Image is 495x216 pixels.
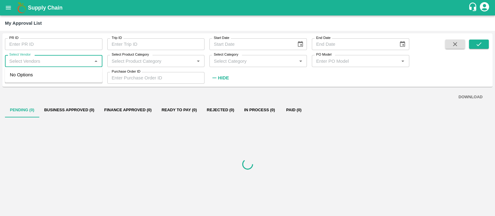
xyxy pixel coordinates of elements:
button: Business Approved (0) [39,103,99,117]
input: Start Date [209,38,292,50]
label: Trip ID [112,36,122,40]
strong: Hide [218,75,229,80]
input: Enter PO Model [314,57,397,65]
button: Open [297,57,305,65]
button: Open [399,57,407,65]
button: DOWNLOAD [456,92,485,103]
button: Paid (0) [280,103,308,117]
button: Hide [209,73,230,83]
a: Supply Chain [28,3,468,12]
button: Ready To Pay (0) [157,103,202,117]
input: Select Product Category [109,57,193,65]
input: Enter Trip ID [107,38,205,50]
button: Choose date [295,38,306,50]
button: Pending (0) [5,103,39,117]
img: logo [15,2,28,14]
label: PR ID [9,36,19,40]
label: Purchase Order ID [112,69,140,74]
div: My Approval List [5,19,42,27]
label: Start Date [214,36,229,40]
input: End Date [312,38,394,50]
button: Close [92,57,100,65]
div: customer-support [468,2,479,13]
input: Enter Purchase Order ID [107,72,205,84]
button: open drawer [1,1,15,15]
button: Rejected (0) [202,103,239,117]
button: In Process (0) [239,103,280,117]
label: End Date [316,36,330,40]
b: Supply Chain [28,5,62,11]
span: No Options [10,72,33,77]
input: Select Category [211,57,295,65]
label: Select Vendor [9,52,31,57]
label: PO Model [316,52,332,57]
input: Select Vendors [7,57,90,65]
button: Choose date [397,38,408,50]
input: Enter PR ID [5,38,102,50]
label: Select Product Category [112,52,149,57]
button: Open [194,57,202,65]
label: Select Category [214,52,238,57]
div: account of current user [479,1,490,14]
button: Finance Approved (0) [99,103,157,117]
